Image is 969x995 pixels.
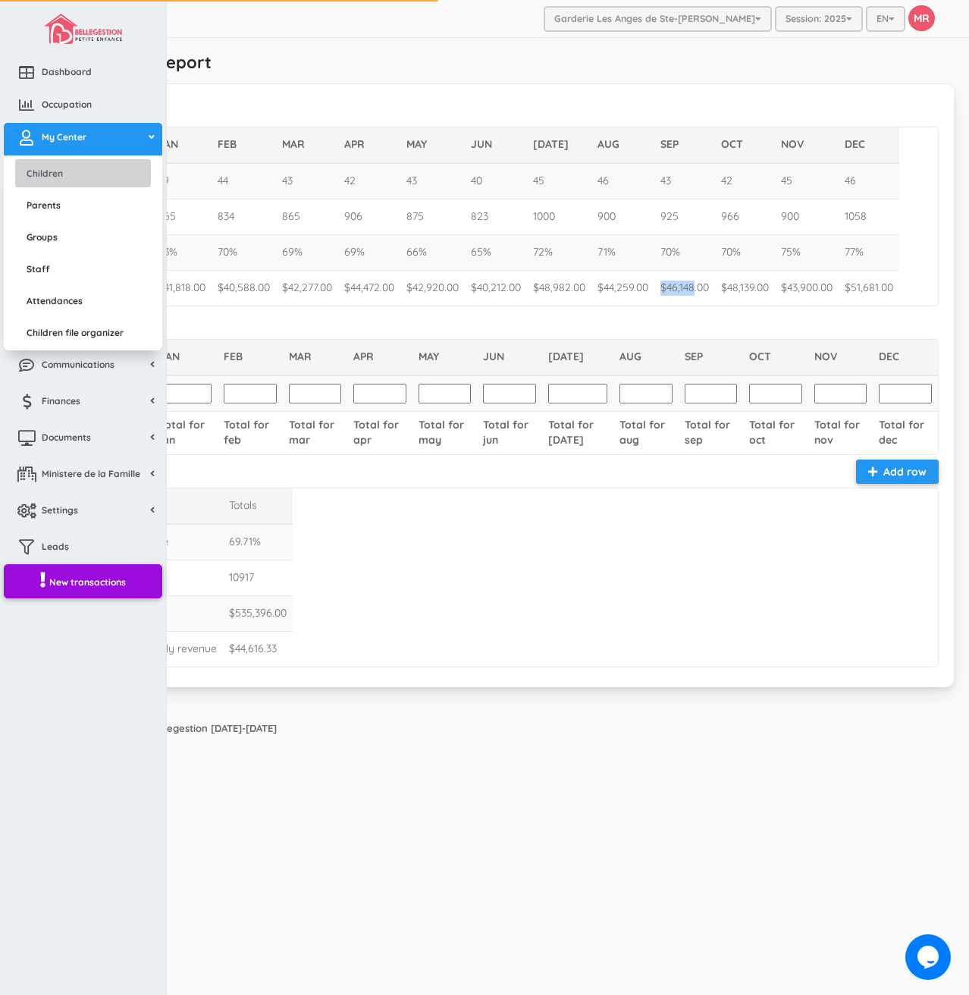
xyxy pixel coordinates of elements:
[153,411,218,454] td: Total for jan
[715,234,775,270] td: 70%
[153,340,218,375] td: JAN
[839,127,899,163] td: DEC
[276,127,338,163] td: MAR
[856,460,939,484] button: Add row
[412,411,478,454] td: Total for may
[743,340,808,375] td: OCT
[4,350,162,383] a: Communications
[212,199,276,234] td: 834
[223,488,293,524] td: Totals
[218,411,283,454] td: Total for feb
[527,270,591,306] td: $48,982.00
[223,560,293,595] td: 10917
[775,199,839,234] td: 900
[715,163,775,199] td: 42
[527,163,591,199] td: 45
[775,234,839,270] td: 75%
[42,431,91,444] span: Documents
[152,163,212,199] td: 39
[338,199,400,234] td: 906
[4,460,162,492] a: Ministere de la Famille
[654,270,715,306] td: $46,148.00
[679,411,744,454] td: Total for sep
[465,199,527,234] td: 823
[15,319,151,347] a: Children file organizer
[542,340,613,375] td: [DATE]
[4,564,162,598] a: New transactions
[412,340,478,375] td: MAY
[83,311,939,331] h2: Expenses
[4,423,162,456] a: Documents
[591,270,654,306] td: $44,259.00
[591,127,654,163] td: AUG
[808,411,873,454] td: Total for nov
[654,199,715,234] td: 925
[42,358,114,371] span: Communications
[613,411,679,454] td: Total for aug
[42,504,78,516] span: Settings
[654,127,715,163] td: SEP
[715,127,775,163] td: OCT
[15,255,151,283] a: Staff
[591,199,654,234] td: 900
[4,58,162,90] a: Dashboard
[223,631,293,667] td: $44,616.33
[4,123,162,155] a: My Center
[152,234,212,270] td: 63%
[49,576,126,589] span: New transactions
[283,411,348,454] td: Total for mar
[465,270,527,306] td: $40,212.00
[42,130,86,143] span: My Center
[400,163,465,199] td: 43
[743,411,808,454] td: Total for oct
[775,163,839,199] td: 45
[218,340,283,375] td: FEB
[839,163,899,199] td: 46
[679,340,744,375] td: SEP
[715,270,775,306] td: $48,139.00
[87,722,277,734] strong: Copyright © Bellegestion [DATE]-[DATE]
[347,340,412,375] td: APR
[283,340,348,375] td: MAR
[715,199,775,234] td: 966
[591,163,654,199] td: 46
[873,411,938,454] td: Total for dec
[4,90,162,123] a: Occupation
[839,270,899,306] td: $51,681.00
[42,98,92,111] span: Occupation
[276,234,338,270] td: 69%
[527,199,591,234] td: 1000
[212,127,276,163] td: FEB
[527,127,591,163] td: [DATE]
[400,234,465,270] td: 66%
[808,340,873,375] td: NOV
[338,270,400,306] td: $44,472.00
[276,270,338,306] td: $42,277.00
[212,234,276,270] td: 70%
[905,934,954,980] iframe: chat widget
[338,127,400,163] td: APR
[4,387,162,419] a: Finances
[44,14,121,44] img: image
[839,199,899,234] td: 1058
[400,127,465,163] td: MAY
[775,127,839,163] td: NOV
[15,159,151,187] a: Children
[527,234,591,270] td: 72%
[465,234,527,270] td: 65%
[542,411,613,454] td: Total for [DATE]
[212,163,276,199] td: 44
[152,127,212,163] td: JAN
[276,199,338,234] td: 865
[613,340,679,375] td: AUG
[654,234,715,270] td: 70%
[42,540,69,553] span: Leads
[775,270,839,306] td: $43,900.00
[347,411,412,454] td: Total for apr
[42,65,92,78] span: Dashboard
[15,191,151,219] a: Parents
[4,496,162,529] a: Settings
[400,270,465,306] td: $42,920.00
[477,340,542,375] td: JUN
[83,99,939,119] h2: Revenu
